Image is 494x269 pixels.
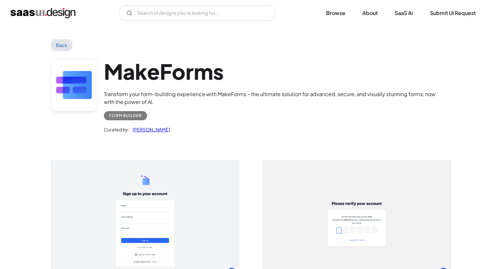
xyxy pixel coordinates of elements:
a: Submit UI Request [422,6,484,20]
div: Transform your form-building experience with MakeForms - the ultimate solution for advanced, secu... [104,90,443,106]
a: Back [51,39,72,51]
a: home [10,8,75,18]
form: Email Form [119,5,275,21]
div: Curated by: [104,126,129,133]
div: Form Builder [109,112,142,120]
a: About [354,6,386,20]
a: Browse [318,6,353,20]
a: [PERSON_NAME] [129,126,170,133]
a: SaaS Ai [387,6,421,20]
h1: MakeForms [104,59,443,84]
input: Search UI designs you're looking for... [119,5,275,21]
